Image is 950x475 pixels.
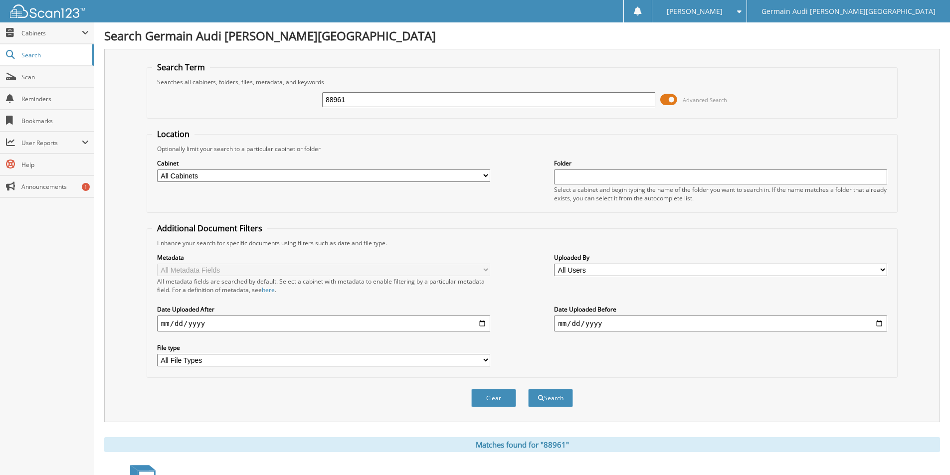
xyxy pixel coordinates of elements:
span: Announcements [21,182,89,191]
button: Search [528,389,573,407]
span: [PERSON_NAME] [667,8,723,14]
label: Uploaded By [554,253,887,262]
div: Matches found for "88961" [104,437,940,452]
span: Help [21,160,89,169]
label: Metadata [157,253,490,262]
span: Advanced Search [683,96,727,104]
h1: Search Germain Audi [PERSON_NAME][GEOGRAPHIC_DATA] [104,27,940,44]
div: Enhance your search for specific documents using filters such as date and file type. [152,239,892,247]
legend: Location [152,129,194,140]
span: Reminders [21,95,89,103]
div: Select a cabinet and begin typing the name of the folder you want to search in. If the name match... [554,185,887,202]
div: All metadata fields are searched by default. Select a cabinet with metadata to enable filtering b... [157,277,490,294]
legend: Search Term [152,62,210,73]
span: Search [21,51,87,59]
label: Cabinet [157,159,490,167]
span: Bookmarks [21,117,89,125]
span: Germain Audi [PERSON_NAME][GEOGRAPHIC_DATA] [761,8,936,14]
legend: Additional Document Filters [152,223,267,234]
label: Date Uploaded Before [554,305,887,314]
label: Date Uploaded After [157,305,490,314]
img: scan123-logo-white.svg [10,4,85,18]
span: Cabinets [21,29,82,37]
button: Clear [471,389,516,407]
label: File type [157,343,490,352]
iframe: Chat Widget [900,427,950,475]
label: Folder [554,159,887,167]
div: Searches all cabinets, folders, files, metadata, and keywords [152,78,892,86]
span: User Reports [21,139,82,147]
div: 1 [82,183,90,191]
input: end [554,316,887,331]
input: start [157,316,490,331]
a: here [262,286,275,294]
span: Scan [21,73,89,81]
div: Optionally limit your search to a particular cabinet or folder [152,145,892,153]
